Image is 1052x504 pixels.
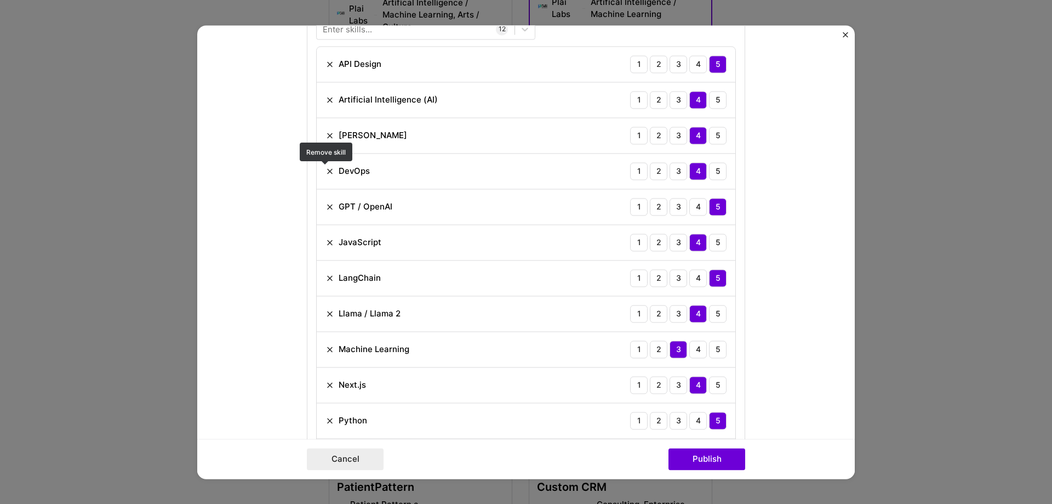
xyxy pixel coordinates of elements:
div: 1 [630,341,648,358]
div: 1 [630,305,648,322]
img: Remove [325,274,334,282]
div: 5 [709,412,727,429]
div: Llama / Llama 2 [339,308,401,319]
button: Close [843,32,848,43]
img: Remove [325,131,334,140]
div: 4 [689,198,707,216]
img: Remove [325,416,334,425]
div: 3 [670,127,687,144]
div: 2 [650,341,667,358]
button: Publish [668,448,745,470]
div: 4 [689,376,707,394]
div: 4 [689,127,707,144]
div: 3 [670,91,687,109]
div: API Design [339,58,381,70]
div: 3 [670,269,687,287]
div: 1 [630,127,648,144]
img: Remove [325,202,334,211]
div: Enter skills... [323,23,372,35]
div: 4 [689,55,707,73]
div: 1 [630,269,648,287]
div: 3 [670,412,687,429]
div: 2 [650,376,667,394]
div: 3 [670,305,687,322]
div: 1 [630,198,648,216]
div: DevOps [339,165,370,177]
div: 1 [630,162,648,180]
div: LangChain [339,272,381,284]
img: Remove [325,238,334,247]
img: Remove [325,167,334,175]
div: 4 [689,341,707,358]
div: 5 [709,341,727,358]
div: Python [339,415,367,426]
div: 2 [650,91,667,109]
div: 5 [709,305,727,322]
img: Remove [325,309,334,318]
div: 5 [709,127,727,144]
div: 2 [650,162,667,180]
div: 1 [630,412,648,429]
div: 3 [670,198,687,216]
div: 5 [709,162,727,180]
div: [PERSON_NAME] [339,129,407,141]
div: 12 [496,23,508,35]
div: 3 [670,234,687,251]
img: Remove [325,381,334,389]
div: 1 [630,376,648,394]
div: 3 [670,55,687,73]
div: 3 [670,162,687,180]
div: 4 [689,269,707,287]
div: 5 [709,234,727,251]
div: 1 [630,234,648,251]
div: 3 [670,376,687,394]
div: 4 [689,234,707,251]
div: 5 [709,376,727,394]
div: 2 [650,127,667,144]
div: 4 [689,91,707,109]
div: 2 [650,412,667,429]
div: 3 [670,341,687,358]
div: 2 [650,55,667,73]
div: 4 [689,412,707,429]
div: 2 [650,269,667,287]
div: Machine Learning [339,343,409,355]
div: Next.js [339,379,366,390]
img: Remove [325,345,334,354]
div: 4 [689,162,707,180]
div: Artificial Intelligence (AI) [339,94,438,105]
div: 5 [709,55,727,73]
div: 5 [709,91,727,109]
div: 2 [650,198,667,216]
img: Remove [325,95,334,104]
div: 5 [709,198,727,216]
div: 1 [630,55,648,73]
div: 2 [650,234,667,251]
div: 5 [709,269,727,287]
div: GPT / OpenAI [339,201,392,212]
button: Cancel [307,448,384,470]
div: 4 [689,305,707,322]
div: 1 [630,91,648,109]
div: JavaScript [339,236,381,248]
img: Remove [325,60,334,69]
div: 2 [650,305,667,322]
